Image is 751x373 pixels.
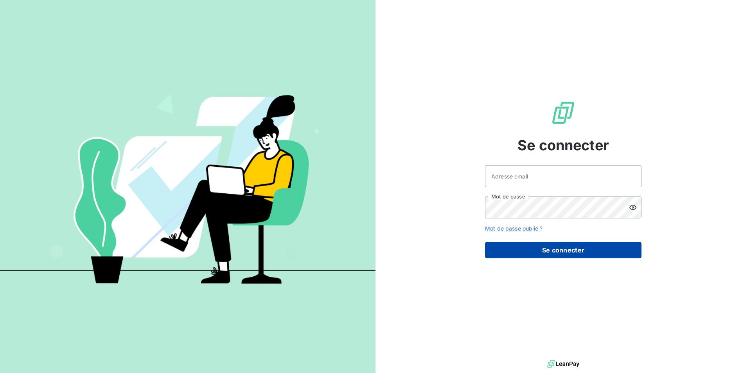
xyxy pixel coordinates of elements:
[517,135,609,156] span: Se connecter
[485,165,641,187] input: placeholder
[551,100,576,125] img: Logo LeanPay
[547,358,579,370] img: logo
[485,242,641,258] button: Se connecter
[485,225,543,232] a: Mot de passe oublié ?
